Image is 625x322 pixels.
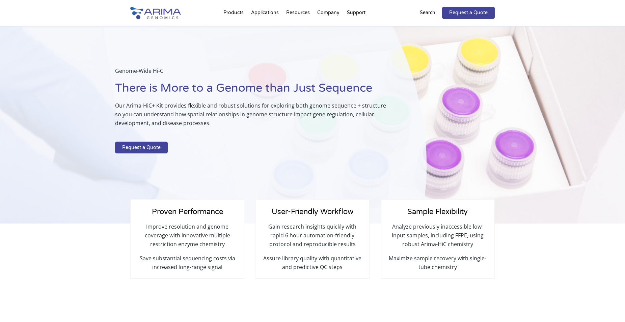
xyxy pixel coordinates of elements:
[138,222,237,254] p: Improve resolution and genome coverage with innovative multiple restriction enzyme chemistry
[115,101,393,133] p: Our Arima-HiC+ Kit provides flexible and robust solutions for exploring both genome sequence + st...
[115,66,393,81] p: Genome-Wide Hi-C
[388,222,487,254] p: Analyze previously inaccessible low-input samples, including FFPE, using robust Arima-HiC chemistry
[115,81,393,101] h1: There is More to a Genome than Just Sequence
[407,207,468,216] span: Sample Flexibility
[138,254,237,271] p: Save substantial sequencing costs via increased long-range signal
[272,207,353,216] span: User-Friendly Workflow
[263,222,362,254] p: Gain research insights quickly with rapid 6 hour automation-friendly protocol and reproducible re...
[130,7,181,19] img: Arima-Genomics-logo
[442,7,495,19] a: Request a Quote
[263,254,362,271] p: Assure library quality with quantitative and predictive QC steps
[388,254,487,271] p: Maximize sample recovery with single-tube chemistry
[420,8,435,17] p: Search
[152,207,223,216] span: Proven Performance
[115,142,168,154] a: Request a Quote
